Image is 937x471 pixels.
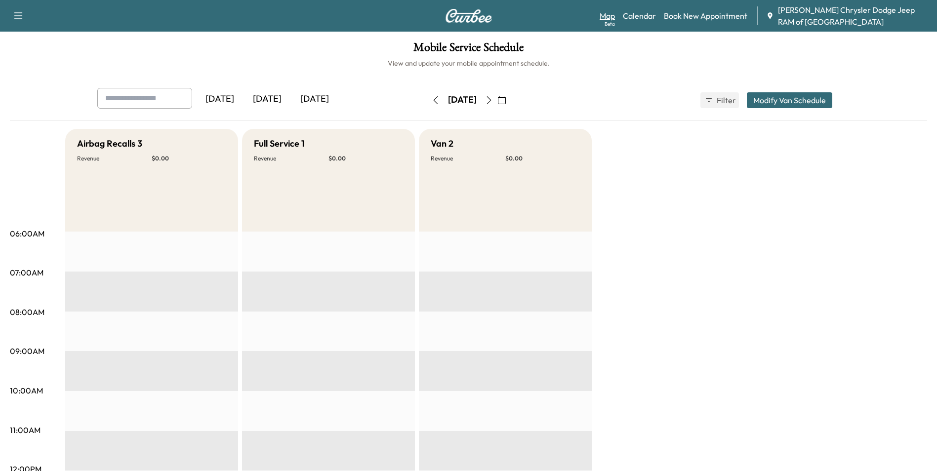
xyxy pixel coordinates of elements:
p: 07:00AM [10,267,43,278]
p: 08:00AM [10,306,44,318]
a: MapBeta [600,10,615,22]
div: [DATE] [448,94,477,106]
p: Revenue [431,155,505,162]
p: Revenue [254,155,328,162]
button: Filter [700,92,739,108]
p: $ 0.00 [505,155,580,162]
span: Filter [717,94,734,106]
p: 06:00AM [10,228,44,239]
div: [DATE] [291,88,338,111]
span: [PERSON_NAME] Chrysler Dodge Jeep RAM of [GEOGRAPHIC_DATA] [778,4,929,28]
p: 10:00AM [10,385,43,396]
h5: Van 2 [431,137,453,151]
p: $ 0.00 [152,155,226,162]
div: Beta [605,20,615,28]
div: [DATE] [196,88,244,111]
p: 11:00AM [10,424,41,436]
h5: Full Service 1 [254,137,305,151]
div: [DATE] [244,88,291,111]
button: Modify Van Schedule [747,92,832,108]
img: Curbee Logo [445,9,492,23]
h6: View and update your mobile appointment schedule. [10,58,927,68]
h1: Mobile Service Schedule [10,41,927,58]
a: Calendar [623,10,656,22]
a: Book New Appointment [664,10,747,22]
p: Revenue [77,155,152,162]
h5: Airbag Recalls 3 [77,137,142,151]
p: 09:00AM [10,345,44,357]
p: $ 0.00 [328,155,403,162]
